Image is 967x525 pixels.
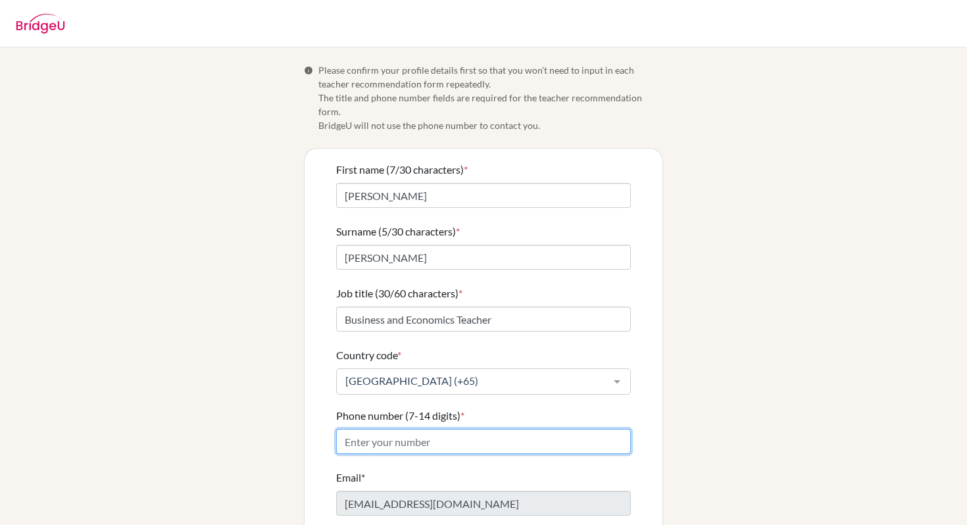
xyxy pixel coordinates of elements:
[336,408,464,424] label: Phone number (7-14 digits)
[336,162,468,178] label: First name (7/30 characters)
[304,66,313,75] span: Info
[342,374,604,387] span: [GEOGRAPHIC_DATA] (+65)
[336,224,460,239] label: Surname (5/30 characters)
[336,245,631,270] input: Enter your surname
[336,286,462,301] label: Job title (30/60 characters)
[336,307,631,332] input: Enter your job title
[336,470,365,486] label: Email*
[336,183,631,208] input: Enter your first name
[16,14,65,34] img: BridgeU logo
[336,347,401,363] label: Country code
[336,429,631,454] input: Enter your number
[318,63,663,132] span: Please confirm your profile details first so that you won’t need to input in each teacher recomme...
